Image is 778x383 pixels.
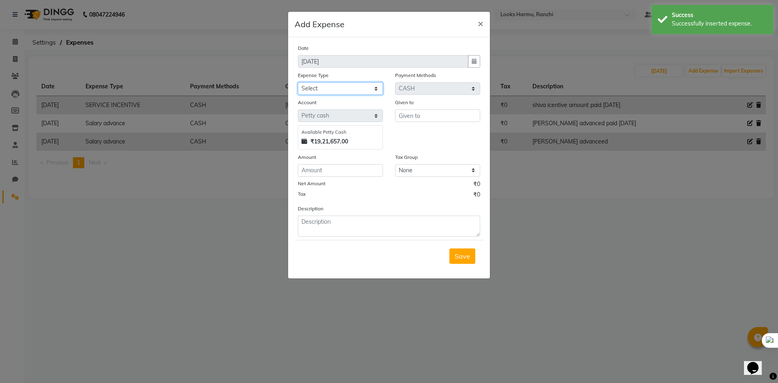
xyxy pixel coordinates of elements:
label: Account [298,99,316,106]
input: Given to [395,109,480,122]
label: Tax [298,190,306,198]
label: Expense Type [298,72,329,79]
div: Successfully inserted expense. [672,19,767,28]
button: Close [471,12,490,34]
h5: Add Expense [295,18,344,30]
span: ₹0 [473,190,480,201]
span: Save [455,252,470,260]
label: Amount [298,154,316,161]
div: Available Petty Cash [301,129,379,136]
label: Tax Group [395,154,418,161]
label: Date [298,45,309,52]
iframe: chat widget [744,351,770,375]
label: Description [298,205,323,212]
label: Net Amount [298,180,325,187]
input: Amount [298,164,383,177]
label: Given to [395,99,414,106]
label: Payment Methods [395,72,436,79]
button: Save [449,248,475,264]
div: Success [672,11,767,19]
strong: ₹19,21,657.00 [310,137,348,146]
span: × [478,17,483,29]
span: ₹0 [473,180,480,190]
